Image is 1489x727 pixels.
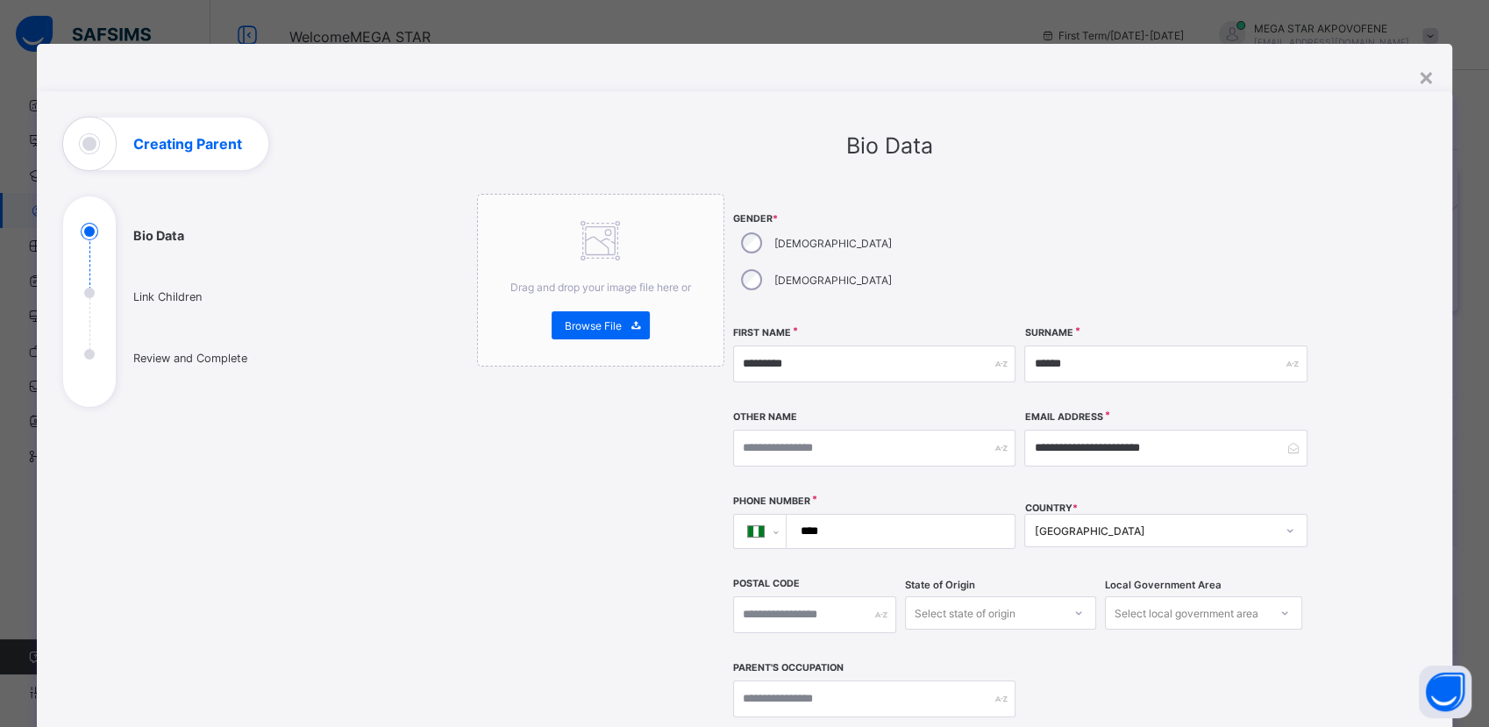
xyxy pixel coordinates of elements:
[733,495,810,507] label: Phone Number
[1105,579,1222,591] span: Local Government Area
[905,579,975,591] span: State of Origin
[477,194,724,367] div: Drag and drop your image file here orBrowse File
[774,274,892,287] label: [DEMOGRAPHIC_DATA]
[915,596,1015,630] div: Select state of origin
[1024,502,1077,514] span: COUNTRY
[1034,524,1274,538] div: [GEOGRAPHIC_DATA]
[733,578,800,589] label: Postal Code
[1024,327,1072,339] label: Surname
[1418,61,1435,91] div: ×
[846,132,933,159] span: Bio Data
[733,327,791,339] label: First Name
[733,213,1015,225] span: Gender
[1419,666,1471,718] button: Open asap
[510,281,691,294] span: Drag and drop your image file here or
[733,662,844,674] label: Parent's Occupation
[133,137,242,151] h1: Creating Parent
[1024,411,1102,423] label: Email Address
[733,411,797,423] label: Other Name
[1115,596,1258,630] div: Select local government area
[774,237,892,250] label: [DEMOGRAPHIC_DATA]
[565,319,622,332] span: Browse File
